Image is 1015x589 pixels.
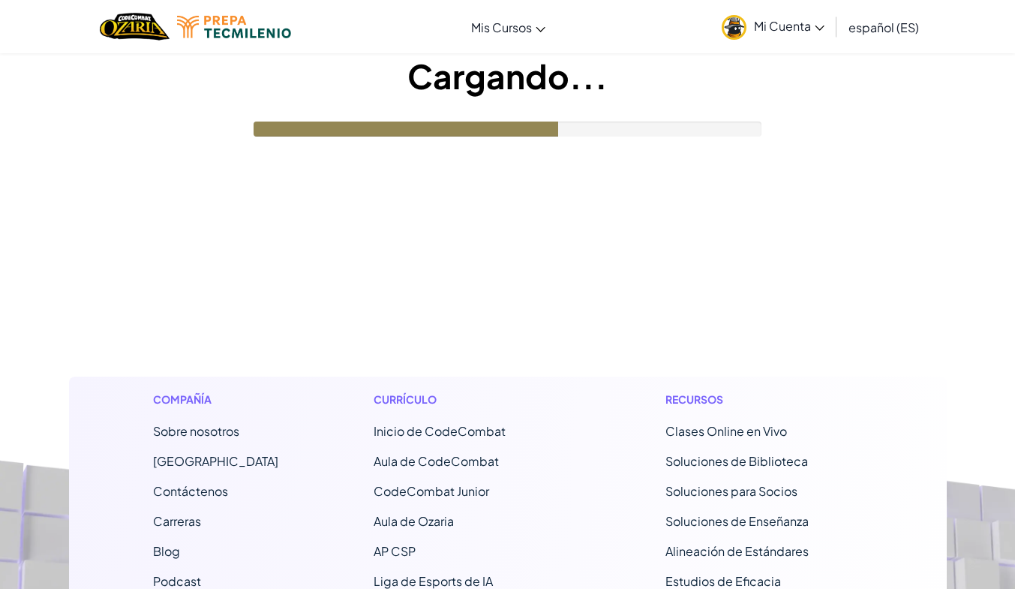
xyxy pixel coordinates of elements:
[374,513,454,529] a: Aula de Ozaria
[665,423,787,439] a: Clases Online en Vivo
[841,7,926,47] a: español (ES)
[374,573,493,589] a: Liga de Esports de IA
[153,573,201,589] a: Podcast
[100,11,170,42] img: Home
[100,11,170,42] a: Ozaria by CodeCombat logo
[714,3,832,50] a: Mi Cuenta
[665,453,808,469] a: Soluciones de Biblioteca
[464,7,553,47] a: Mis Cursos
[177,16,291,38] img: Tecmilenio logo
[153,483,228,499] span: Contáctenos
[665,573,781,589] a: Estudios de Eficacia
[665,392,863,407] h1: Recursos
[471,20,532,35] span: Mis Cursos
[665,543,809,559] a: Alineación de Estándares
[374,453,499,469] a: Aula de CodeCombat
[374,423,506,439] span: Inicio de CodeCombat
[374,543,416,559] a: AP CSP
[153,513,201,529] a: Carreras
[374,392,571,407] h1: Currículo
[153,543,180,559] a: Blog
[153,423,239,439] a: Sobre nosotros
[848,20,919,35] span: español (ES)
[665,483,797,499] a: Soluciones para Socios
[374,483,489,499] a: CodeCombat Junior
[153,392,278,407] h1: Compañía
[754,18,824,34] span: Mi Cuenta
[722,15,746,40] img: avatar
[665,513,809,529] a: Soluciones de Enseñanza
[153,453,278,469] a: [GEOGRAPHIC_DATA]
